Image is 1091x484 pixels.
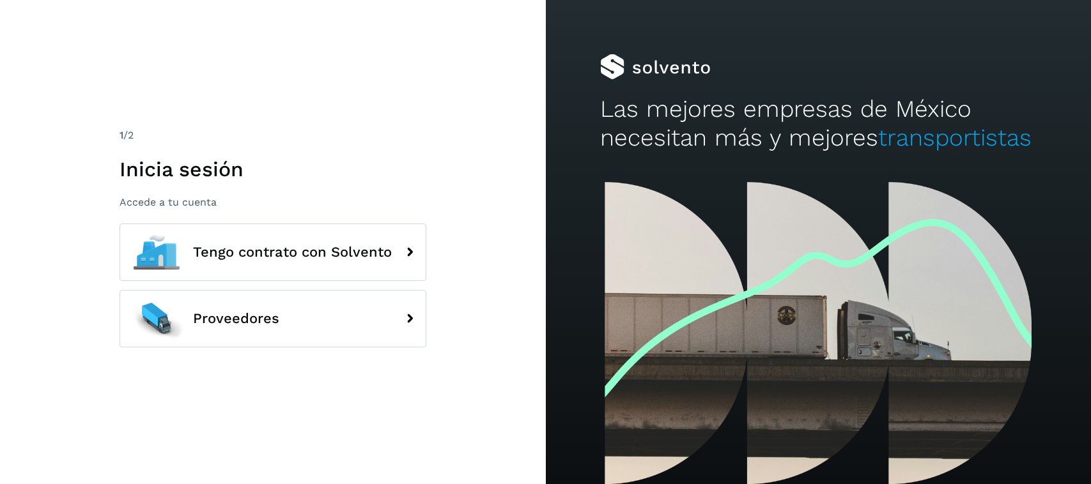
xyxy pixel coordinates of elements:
[120,196,426,208] p: Accede a tu cuenta
[120,290,426,347] button: Proveedores
[193,245,392,260] span: Tengo contrato con Solvento
[120,128,426,143] div: /2
[120,157,426,181] h1: Inicia sesión
[878,124,1032,151] span: transportistas
[193,311,279,326] span: Proveedores
[120,129,123,141] span: 1
[600,95,1037,152] h2: Las mejores empresas de México necesitan más y mejores
[120,223,426,281] button: Tengo contrato con Solvento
